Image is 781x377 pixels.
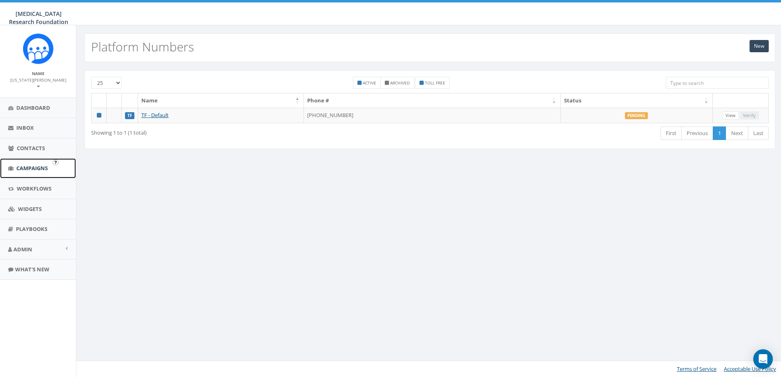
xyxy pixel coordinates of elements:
a: View [722,111,739,120]
a: Acceptable Use Policy [724,365,776,373]
span: Dashboard [16,104,50,111]
a: TF - Default [141,111,169,119]
a: Previous [681,126,713,140]
span: Admin [13,246,32,253]
small: Name [32,71,45,76]
a: [US_STATE][PERSON_NAME] [10,76,66,90]
input: Type to search [666,77,768,89]
label: TF [125,112,134,120]
a: New [750,40,769,52]
span: Campaigns [16,164,48,172]
span: Contacts [17,144,45,152]
a: Next [726,126,748,140]
div: Showing 1 to 1 (1 total) [91,126,366,137]
label: Pending [625,112,648,120]
img: Rally_Corp_Icon.png [23,33,54,64]
th: Status: activate to sort column ascending [561,93,713,108]
a: Terms of Service [677,365,716,373]
a: Last [748,126,769,140]
th: Phone #: activate to sort column ascending [304,93,561,108]
small: Toll Free [425,80,445,86]
h2: Platform Numbers [91,40,194,53]
span: What's New [15,266,49,273]
div: Open Intercom Messenger [753,349,773,369]
span: Widgets [18,205,42,213]
small: [US_STATE][PERSON_NAME] [10,77,66,89]
span: Inbox [16,124,34,131]
span: [MEDICAL_DATA] Research Foundation [9,10,68,26]
small: Active [363,80,376,86]
a: 1 [713,126,726,140]
small: Archived [390,80,410,86]
input: Submit [53,160,58,165]
th: Name: activate to sort column descending [138,93,304,108]
span: Playbooks [16,225,47,233]
span: Workflows [17,185,51,192]
td: [PHONE_NUMBER] [304,108,561,123]
a: First [661,126,682,140]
